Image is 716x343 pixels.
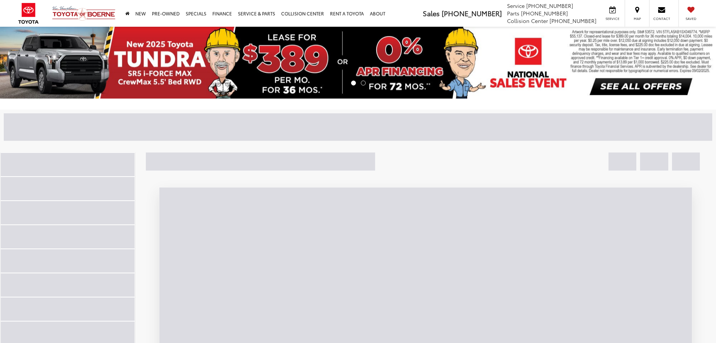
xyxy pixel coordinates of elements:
span: Service [604,16,621,21]
span: Saved [683,16,699,21]
span: Contact [653,16,670,21]
span: [PHONE_NUMBER] [442,8,502,18]
span: [PHONE_NUMBER] [526,2,573,9]
span: Service [507,2,525,9]
span: Collision Center [507,17,548,24]
span: Parts [507,9,519,17]
img: Vic Vaughan Toyota of Boerne [52,6,116,21]
span: [PHONE_NUMBER] [549,17,596,24]
span: Sales [423,8,440,18]
span: [PHONE_NUMBER] [521,9,568,17]
span: Map [629,16,645,21]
